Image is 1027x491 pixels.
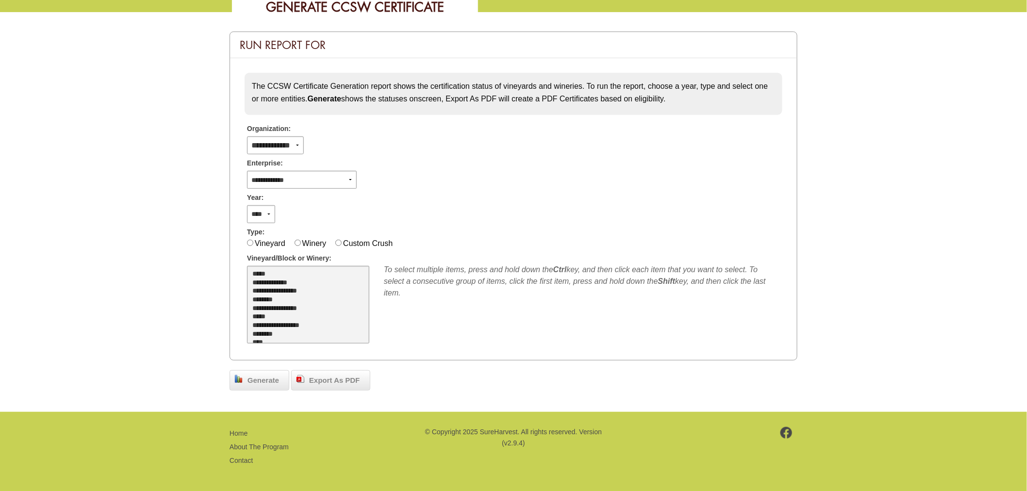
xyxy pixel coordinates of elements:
[230,32,797,58] div: Run Report For
[384,264,780,299] div: To select multiple items, press and hold down the key, and then click each item that you want to ...
[424,426,603,448] p: © Copyright 2025 SureHarvest. All rights reserved. Version (v2.9.4)
[255,239,285,247] label: Vineyard
[291,370,370,391] a: Export As PDF
[780,427,793,439] img: footer-facebook.png
[247,227,265,237] span: Type:
[230,429,248,437] a: Home
[235,375,243,383] img: chart_bar.png
[308,95,341,103] strong: Generate
[658,277,676,285] b: Shift
[230,457,253,464] a: Contact
[230,370,289,391] a: Generate
[243,375,284,386] span: Generate
[297,375,304,383] img: doc_pdf.png
[230,443,289,451] a: About The Program
[252,80,775,105] p: The CCSW Certificate Generation report shows the certification status of vineyards and wineries. ...
[343,239,393,247] label: Custom Crush
[247,158,283,168] span: Enterprise:
[247,124,291,134] span: Organization:
[304,375,364,386] span: Export As PDF
[247,193,264,203] span: Year:
[247,253,331,263] span: Vineyard/Block or Winery:
[553,265,567,274] b: Ctrl
[302,239,327,247] label: Winery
